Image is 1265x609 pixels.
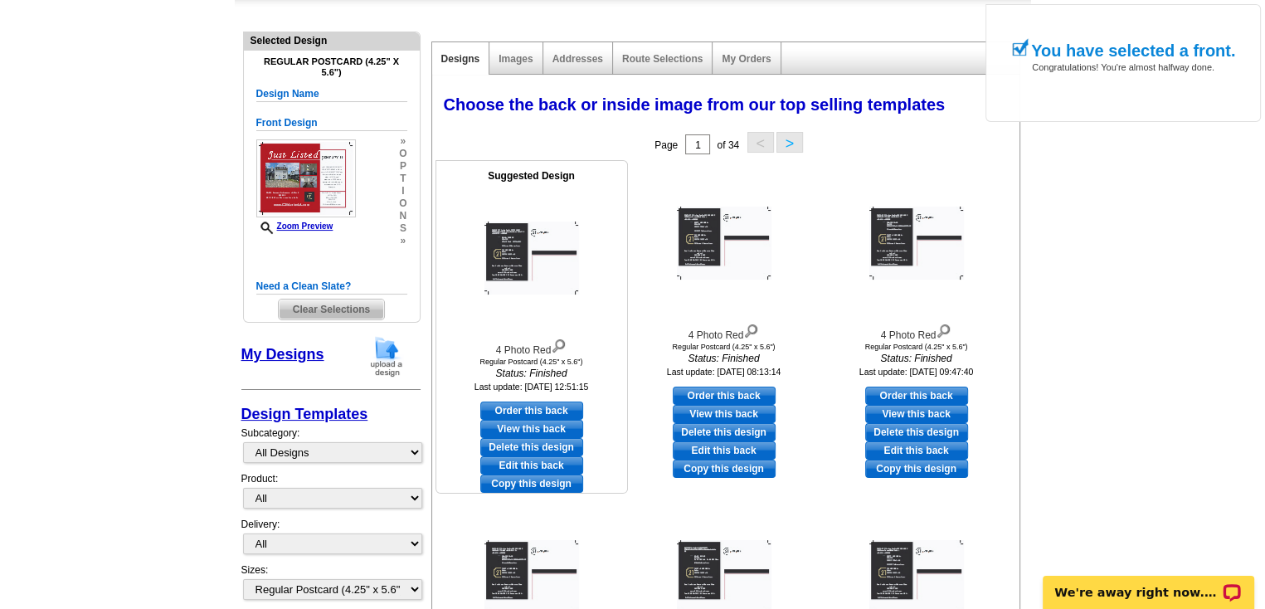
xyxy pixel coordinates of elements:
a: Design Templates [241,406,368,422]
button: < [747,132,774,153]
a: use this design [480,402,583,420]
span: o [399,148,406,160]
h5: Need a Clean Slate? [256,279,407,295]
span: o [399,197,406,210]
a: edit this design [480,456,583,475]
small: Last update: [DATE] 09:47:40 [859,367,974,377]
span: Page [654,139,678,151]
i: Status: Finished [633,351,815,366]
a: Delete this design [480,438,583,456]
i: Status: Finished [825,351,1008,366]
div: Regular Postcard (4.25" x 5.6") [825,343,1008,351]
span: » [399,235,406,247]
a: Route Selections [622,53,703,65]
img: view design details [551,335,567,353]
h4: Regular Postcard (4.25" x 5.6") [256,56,407,78]
img: 4 Photo Red [677,207,771,280]
a: edit this design [673,441,776,460]
div: Regular Postcard (4.25" x 5.6") [633,343,815,351]
div: 4 Photo Red [825,320,1008,343]
span: p [399,160,406,173]
a: My Designs [241,346,324,363]
img: check_mark.png [1011,38,1029,56]
img: 4 Photo Red [869,207,964,280]
a: Designs [441,53,480,65]
img: upload-design [365,335,408,378]
a: Addresses [552,53,603,65]
span: Congratulations! You're almost halfway done. [1032,46,1214,72]
div: 4 Photo Red [633,320,815,343]
a: Delete this design [865,423,968,441]
button: > [776,132,803,153]
span: n [399,210,406,222]
div: Selected Design [244,32,420,48]
img: view design details [743,320,759,339]
span: Choose the back or inside image from our top selling templates [444,95,946,114]
div: Delivery: [241,517,421,563]
img: small-thumb.jpg [256,139,356,217]
a: Copy this design [480,475,583,493]
span: t [399,173,406,185]
span: i [399,185,406,197]
a: View this back [480,420,583,438]
div: 4 Photo Red [440,335,623,358]
small: Last update: [DATE] 12:51:15 [474,382,589,392]
a: edit this design [865,441,968,460]
a: Images [499,53,533,65]
a: Copy this design [673,460,776,478]
img: view design details [936,320,951,339]
div: Regular Postcard (4.25" x 5.6") [440,358,623,366]
span: » [399,135,406,148]
img: 4 Photo Red [484,222,579,295]
a: use this design [865,387,968,405]
a: Copy this design [865,460,968,478]
span: s [399,222,406,235]
a: My Orders [722,53,771,65]
span: of 34 [717,139,739,151]
h5: Design Name [256,86,407,102]
i: Status: Finished [440,366,623,381]
a: use this design [673,387,776,405]
div: Sizes: [241,563,421,608]
h5: Front Design [256,115,407,131]
b: Suggested Design [488,170,575,182]
div: Subcategory: [241,426,421,471]
h1: You have selected a front. [1031,41,1235,60]
a: Zoom Preview [256,222,333,231]
a: Delete this design [673,423,776,441]
a: View this back [673,405,776,423]
span: Clear Selections [279,300,384,319]
iframe: LiveChat chat widget [1032,557,1265,609]
div: Product: [241,471,421,517]
a: View this back [865,405,968,423]
small: Last update: [DATE] 08:13:14 [667,367,781,377]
